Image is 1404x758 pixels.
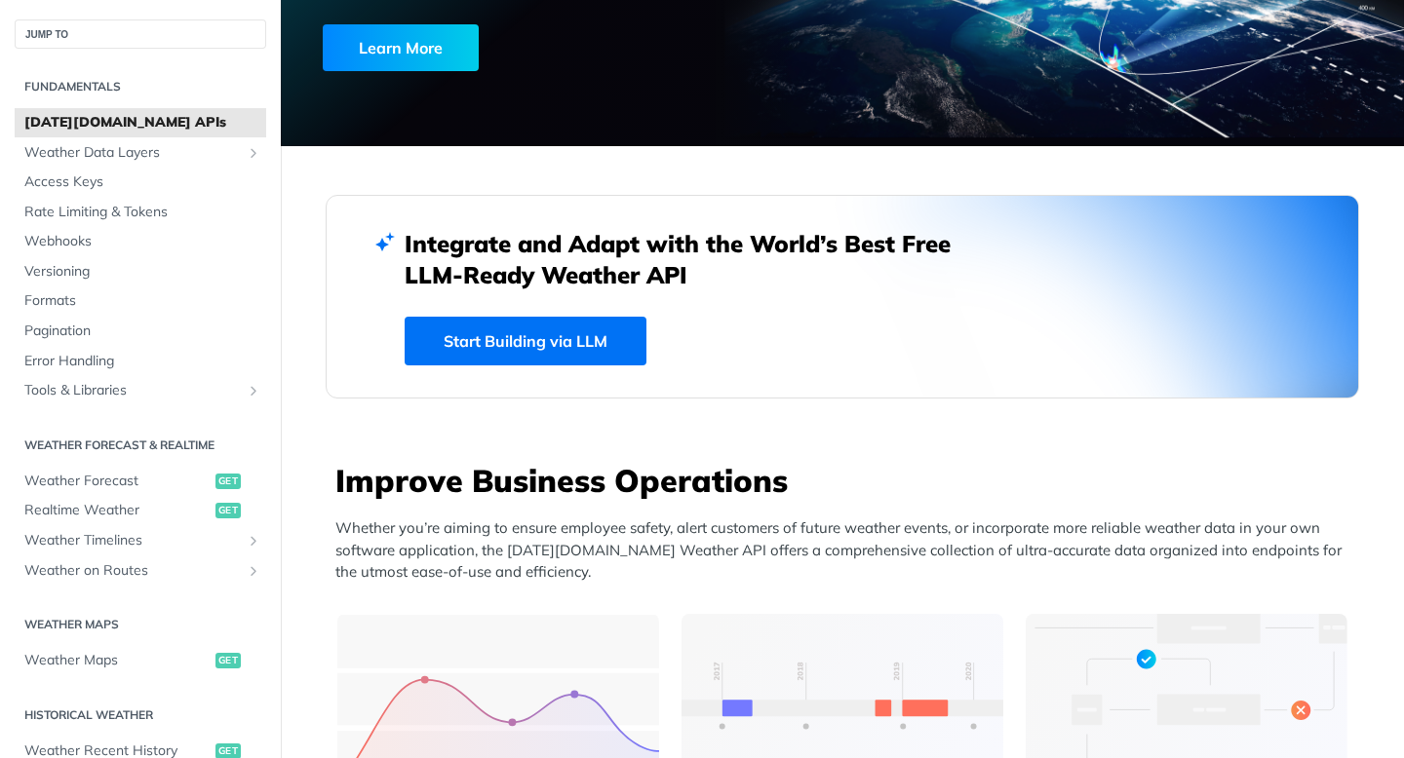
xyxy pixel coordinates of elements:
[15,317,266,346] a: Pagination
[15,257,266,286] a: Versioning
[15,436,266,454] h2: Weather Forecast & realtime
[246,383,261,398] button: Show subpages for Tools & Libraries
[15,646,266,675] a: Weather Mapsget
[24,651,211,670] span: Weather Maps
[24,113,261,133] span: [DATE][DOMAIN_NAME] APIs
[335,459,1359,502] h3: Improve Business Operations
[24,203,261,222] span: Rate Limiting & Tokens
[24,561,241,581] span: Weather on Routes
[24,262,261,282] span: Versioning
[15,78,266,95] h2: Fundamentals
[15,376,266,405] a: Tools & LibrariesShow subpages for Tools & Libraries
[15,286,266,316] a: Formats
[24,291,261,311] span: Formats
[15,138,266,168] a: Weather Data LayersShow subpages for Weather Data Layers
[15,19,266,49] button: JUMP TO
[405,317,646,365] a: Start Building via LLM
[24,232,261,251] span: Webhooks
[215,474,241,489] span: get
[15,467,266,496] a: Weather Forecastget
[246,563,261,579] button: Show subpages for Weather on Routes
[24,322,261,341] span: Pagination
[24,172,261,192] span: Access Keys
[246,145,261,161] button: Show subpages for Weather Data Layers
[335,517,1359,584] p: Whether you’re aiming to ensure employee safety, alert customers of future weather events, or inc...
[246,533,261,549] button: Show subpages for Weather Timelines
[15,616,266,633] h2: Weather Maps
[323,24,479,71] div: Learn More
[15,168,266,197] a: Access Keys
[15,108,266,137] a: [DATE][DOMAIN_NAME] APIs
[15,227,266,256] a: Webhooks
[24,352,261,371] span: Error Handling
[15,556,266,586] a: Weather on RoutesShow subpages for Weather on Routes
[15,198,266,227] a: Rate Limiting & Tokens
[15,526,266,555] a: Weather TimelinesShow subpages for Weather Timelines
[215,503,241,518] span: get
[24,501,211,520] span: Realtime Weather
[215,653,241,668] span: get
[15,496,266,525] a: Realtime Weatherget
[24,143,241,163] span: Weather Data Layers
[15,347,266,376] a: Error Handling
[15,706,266,724] h2: Historical Weather
[323,24,756,71] a: Learn More
[405,228,980,290] h2: Integrate and Adapt with the World’s Best Free LLM-Ready Weather API
[24,531,241,550] span: Weather Timelines
[24,381,241,400] span: Tools & Libraries
[24,472,211,491] span: Weather Forecast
